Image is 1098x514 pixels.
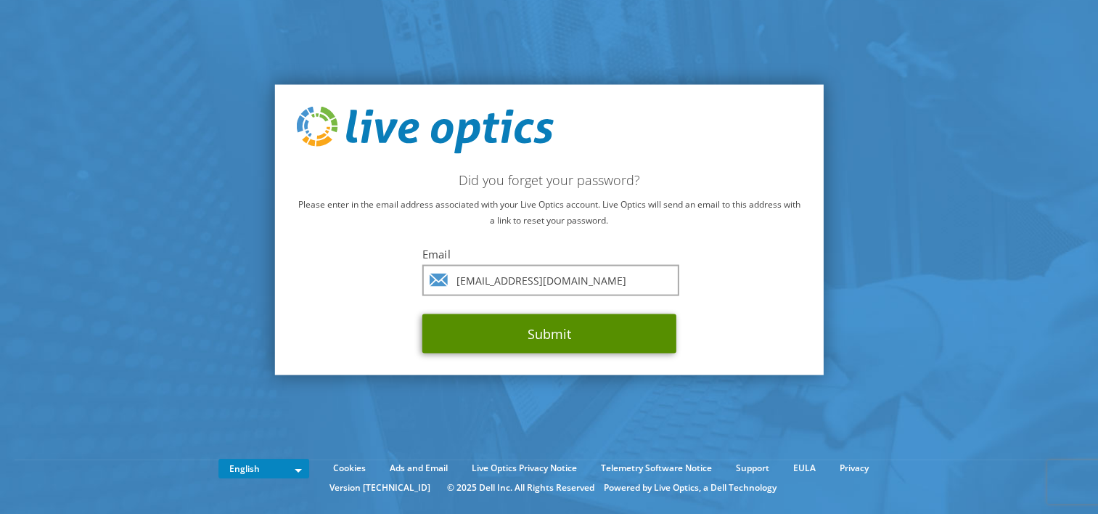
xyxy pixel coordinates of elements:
li: © 2025 Dell Inc. All Rights Reserved [440,480,602,496]
label: Email [422,247,676,261]
a: Telemetry Software Notice [590,460,723,476]
a: Live Optics Privacy Notice [461,460,588,476]
button: Submit [422,314,676,354]
a: Support [725,460,780,476]
li: Powered by Live Optics, a Dell Technology [604,480,777,496]
a: Cookies [322,460,377,476]
h2: Did you forget your password? [296,172,802,188]
p: Please enter in the email address associated with your Live Optics account. Live Optics will send... [296,197,802,229]
img: live_optics_svg.svg [296,106,553,154]
a: Ads and Email [379,460,459,476]
li: Version [TECHNICAL_ID] [322,480,438,496]
a: EULA [782,460,827,476]
a: Privacy [829,460,880,476]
